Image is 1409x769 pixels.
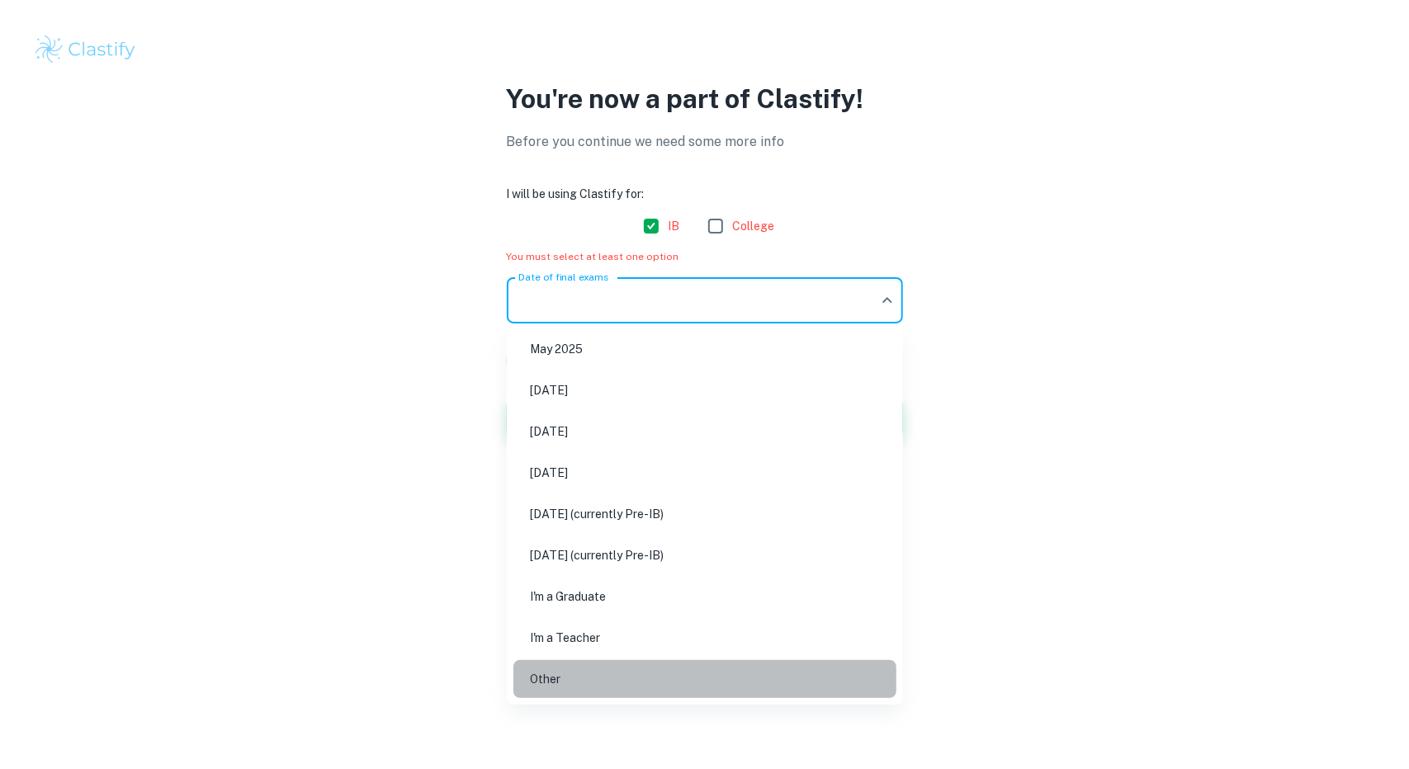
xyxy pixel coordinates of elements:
li: [DATE] [513,371,896,409]
li: I'm a Graduate [513,578,896,616]
li: [DATE] [513,413,896,451]
li: [DATE] (currently Pre-IB) [513,495,896,533]
li: May 2025 [513,330,896,368]
li: [DATE] [513,454,896,492]
li: I'm a Teacher [513,619,896,657]
li: [DATE] (currently Pre-IB) [513,536,896,574]
li: Other [513,660,896,698]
